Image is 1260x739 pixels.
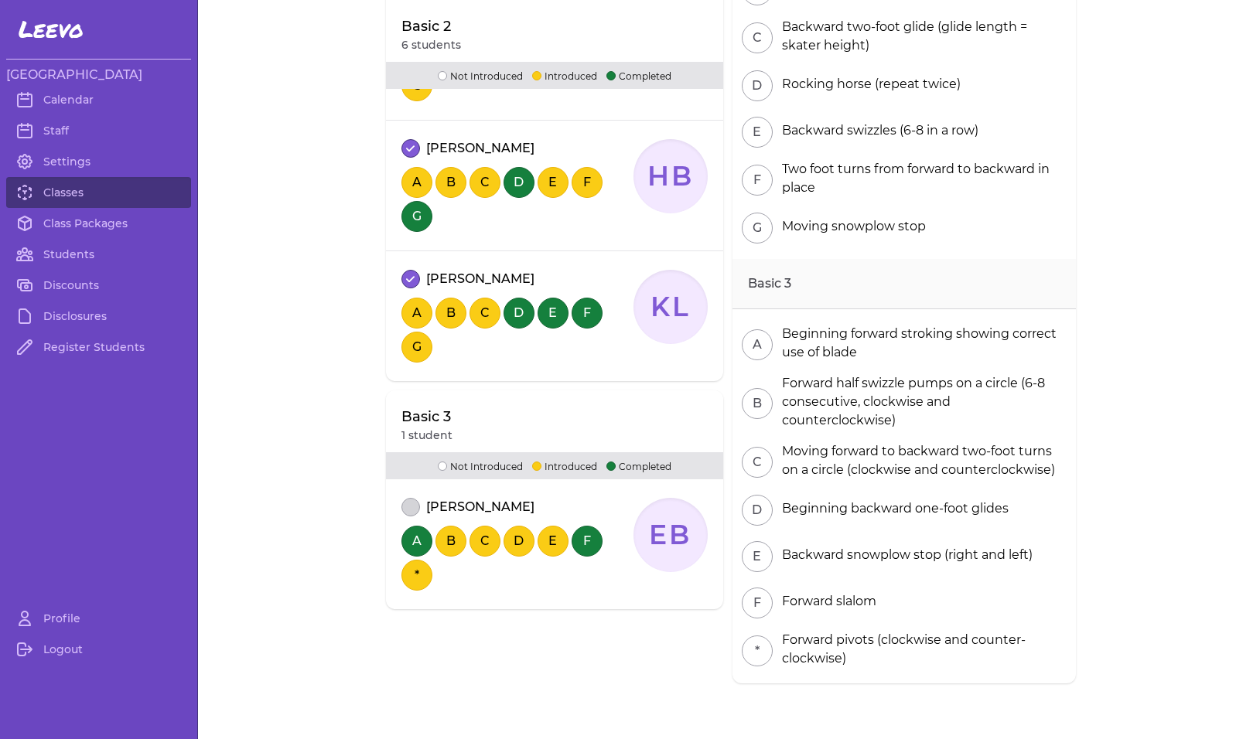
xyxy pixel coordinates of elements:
a: Profile [6,603,191,634]
button: attendance [401,498,420,516]
p: Not Introduced [438,68,523,83]
button: F [572,167,603,198]
button: D [504,526,534,557]
button: C [470,298,500,329]
button: B [435,298,466,329]
a: Logout [6,634,191,665]
button: G [742,213,773,243]
button: attendance [401,139,420,158]
p: Completed [606,458,671,473]
button: A [401,298,432,329]
p: Basic 3 [401,406,452,427]
p: Introduced [532,458,597,473]
div: Two foot turns from forward to backward in place [776,160,1067,197]
button: B [435,167,466,198]
button: E [538,167,569,198]
button: attendance [401,270,420,288]
button: A [401,526,432,557]
button: C [742,447,773,478]
h3: [GEOGRAPHIC_DATA] [6,66,191,84]
div: Backward swizzles (6-8 in a row) [776,121,978,140]
button: A [742,329,773,360]
h2: Basic 3 [732,259,1076,309]
button: D [504,167,534,198]
button: E [538,298,569,329]
button: C [742,22,773,53]
div: Beginning forward stroking showing correct use of blade [776,325,1067,362]
a: Class Packages [6,208,191,239]
a: Register Students [6,332,191,363]
a: Students [6,239,191,270]
a: Disclosures [6,301,191,332]
a: Discounts [6,270,191,301]
div: Forward slalom [776,592,876,611]
a: Settings [6,146,191,177]
p: [PERSON_NAME] [426,498,534,516]
text: Hb [647,160,694,192]
div: Beginning backward one-foot glides [776,499,1009,518]
div: Forward half swizzle pumps on a circle (6-8 consecutive, clockwise and counterclockwise) [776,374,1067,430]
button: B [435,526,466,557]
p: Basic 2 [401,15,461,37]
p: 6 students [401,37,461,53]
text: KL [650,291,691,323]
button: D [742,495,773,526]
p: 1 student [401,427,452,443]
button: F [572,298,603,329]
div: Moving forward to backward two-foot turns on a circle (clockwise and counterclockwise) [776,442,1067,479]
button: C [470,526,500,557]
a: Calendar [6,84,191,115]
div: Backward two-foot glide (glide length = skater height) [776,18,1067,55]
div: Backward snowplow stop (right and left) [776,546,1033,564]
div: Rocking horse (repeat twice) [776,75,961,94]
button: B [742,388,773,419]
p: Introduced [532,68,597,83]
p: Completed [606,68,671,83]
button: F [742,587,773,618]
p: Not Introduced [438,458,523,473]
button: D [504,298,534,329]
p: [PERSON_NAME] [426,270,534,288]
button: C [470,167,500,198]
a: Staff [6,115,191,146]
div: Forward pivots (clockwise and counter-clockwise) [776,631,1067,668]
button: G [401,201,432,232]
button: E [742,117,773,148]
span: Leevo [19,15,84,43]
button: G [401,332,432,363]
button: F [742,165,773,196]
text: EB [649,519,692,551]
p: [PERSON_NAME] [426,139,534,158]
div: Moving snowplow stop [776,217,926,236]
button: F [572,526,603,557]
button: E [742,541,773,572]
button: A [401,167,432,198]
a: Classes [6,177,191,208]
button: E [538,526,569,557]
button: D [742,70,773,101]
